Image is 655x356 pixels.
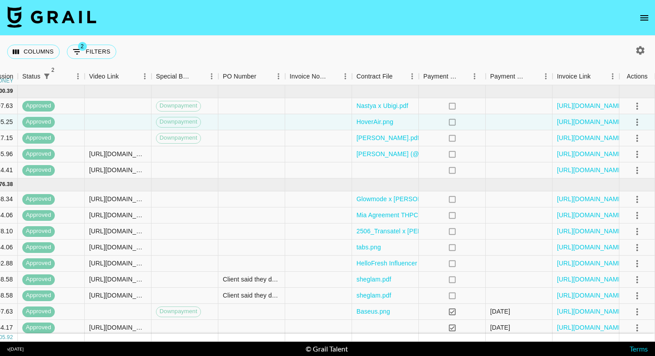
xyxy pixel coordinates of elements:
a: sheglam.pdf [356,291,391,300]
span: approved [22,118,55,126]
span: 2 [49,66,57,75]
button: Sort [458,70,471,83]
a: [URL][DOMAIN_NAME] [557,117,624,126]
button: select merge strategy [630,288,645,303]
a: [URL][DOMAIN_NAME] [557,133,624,142]
img: Grail Talent [7,6,96,28]
a: [URL][DOMAIN_NAME] [557,291,624,300]
span: 2 [78,42,87,51]
button: Sort [591,70,603,83]
a: [PERSON_NAME].pdf [356,133,419,142]
button: Select columns [7,45,60,59]
a: [PERSON_NAME] (@jessicababy) TikTok Campaign - [PERSON_NAME] (Full Usage).pdf [356,149,610,158]
button: Show filters [41,70,53,83]
span: approved [22,323,55,332]
div: v [DATE] [7,346,24,352]
div: Payment Sent [419,68,486,85]
span: Downpayment [156,134,201,142]
button: select merge strategy [630,163,645,178]
div: Payment Sent [423,68,458,85]
a: HelloFresh Influencer Agreement - [PERSON_NAME].docx.pdf [356,259,533,268]
div: Invoice Link [553,68,619,85]
div: Status [22,68,41,85]
button: select merge strategy [630,272,645,287]
button: select merge strategy [630,208,645,223]
span: approved [22,102,55,110]
button: select merge strategy [630,320,645,335]
a: Glowmode x [PERSON_NAME].png [356,195,458,203]
div: Client said they don't have PO, asked for invoice [223,275,280,284]
button: select merge strategy [630,304,645,319]
div: Special Booking Type [156,68,192,85]
a: [URL][DOMAIN_NAME] [557,275,624,284]
div: https://www.instagram.com/reel/DMvUL38JVv1/?igsh=MTAwM2I3cDdhZG81ZA== [89,259,147,268]
span: approved [22,307,55,316]
a: [URL][DOMAIN_NAME] [557,259,624,268]
button: Menu [405,70,419,83]
div: Contract File [352,68,419,85]
span: approved [22,243,55,252]
span: Downpayment [156,307,201,316]
div: Special Booking Type [151,68,218,85]
div: Video Link [89,68,119,85]
a: Terms [630,344,648,353]
button: Menu [205,70,218,83]
div: 06/08/2025 [490,307,510,316]
div: https://www.tiktok.com/@polinaarvvv/video/7530314334589832470?_t=ZN-8yHDmz12Zdu&_r=1 [89,291,147,300]
span: approved [22,291,55,300]
a: [URL][DOMAIN_NAME] [557,323,624,332]
button: select merge strategy [630,192,645,207]
button: select merge strategy [630,115,645,130]
button: select merge strategy [630,224,645,239]
div: Invoice Notes [290,68,326,85]
a: [URL][DOMAIN_NAME] [557,307,624,316]
div: Client said they don't have PO, asked for invoice [223,291,280,300]
button: Sort [119,70,131,83]
span: approved [22,150,55,158]
div: https://www.instagram.com/reel/DMLLrElRWNK/?hl=en [89,195,147,203]
button: Sort [192,70,205,83]
div: https://www.instagram.com/reel/DL7e4aEi52w/?igsh=cjRyNm5nanJnYWdn [89,211,147,219]
div: https://www.tiktok.com/@polinaarvvv/video/7528464432922414358?_r=1&_t=ZN-8y8RnOKMsSc [89,275,147,284]
button: Sort [326,70,339,83]
div: Status [18,68,85,85]
div: https://www.instagram.com/reel/DMvv27NxdQK/?igsh=NzRxaG51NG91bmdr [89,243,147,252]
a: HoverAir.png [356,117,393,126]
a: [URL][DOMAIN_NAME] [557,195,624,203]
div: https://www.tiktok.com/@polinaarvvv/video/7525475131519520022?_r=1&_t=ZN-8xumZn4e1d0 [89,323,147,332]
span: approved [22,275,55,284]
button: Menu [71,70,85,83]
button: Sort [527,70,539,83]
div: 2 active filters [41,70,53,83]
button: open drawer [635,9,653,27]
span: approved [22,195,55,203]
a: 2506_Transatel x [PERSON_NAME] Talent Influence Contract - Eng.pdf [356,227,560,236]
a: Nastya x Ubigi.pdf [356,101,408,110]
button: select merge strategy [630,131,645,146]
span: Downpayment [156,102,201,110]
button: Sort [256,70,269,83]
a: tabs.png [356,243,381,252]
button: Sort [53,70,65,83]
button: Menu [138,70,151,83]
div: https://www.instagram.com/reel/DMsVyDyiC44/?igsh=aXFoMXFlNW9mN3Uy [89,227,147,236]
div: Payment Sent Date [486,68,553,85]
a: [URL][DOMAIN_NAME] [557,149,624,158]
div: 04/08/2025 [490,323,510,332]
a: Mia Agreement THPC 2025 -.docx [356,211,453,219]
button: Menu [272,70,285,83]
a: [URL][DOMAIN_NAME] [557,101,624,110]
div: Video Link [85,68,151,85]
button: Menu [468,70,481,83]
span: approved [22,227,55,236]
div: https://www.tiktok.com/@polinaarvvv/video/7537442972590263574?_r=1&_t=ZM-8ynoo8JtWVB [89,166,147,174]
span: approved [22,211,55,219]
div: Payment Sent Date [490,68,527,85]
a: Baseus.png [356,307,390,316]
a: [URL][DOMAIN_NAME] [557,227,624,236]
div: Invoice Notes [285,68,352,85]
span: approved [22,134,55,142]
button: select merge strategy [630,99,645,114]
div: Actions [619,68,655,85]
button: Menu [539,70,553,83]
